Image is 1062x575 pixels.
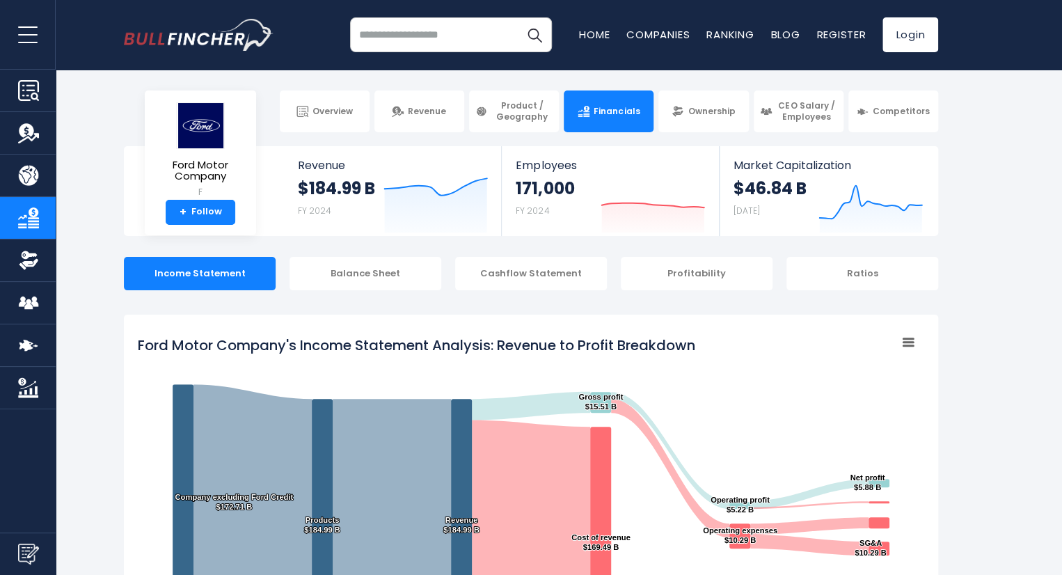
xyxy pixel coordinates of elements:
a: Financials [564,90,653,132]
span: Revenue [408,106,446,117]
text: Revenue $184.99 B [443,516,480,534]
text: Operating profit $5.22 B [711,496,770,514]
a: Register [816,27,866,42]
a: Home [579,27,610,42]
a: Competitors [848,90,938,132]
small: FY 2024 [516,205,549,216]
strong: 171,000 [516,178,574,199]
a: Product / Geography [469,90,559,132]
div: Profitability [621,257,772,290]
strong: + [180,206,187,219]
a: CEO Salary / Employees [754,90,843,132]
text: Products $184.99 B [304,516,340,534]
text: SG&A $10.29 B [855,539,886,557]
a: Employees 171,000 FY 2024 [502,146,718,236]
span: Ford Motor Company [156,159,245,182]
div: Balance Sheet [290,257,441,290]
span: Product / Geography [491,100,553,122]
a: Revenue $184.99 B FY 2024 [284,146,502,236]
span: Market Capitalization [734,159,923,172]
div: Ratios [786,257,938,290]
a: +Follow [166,200,235,225]
span: Revenue [298,159,488,172]
span: Competitors [873,106,930,117]
div: Cashflow Statement [455,257,607,290]
small: F [156,186,245,198]
img: bullfincher logo [124,19,274,51]
text: Operating expenses $10.29 B [703,526,777,544]
a: Ford Motor Company F [155,102,246,200]
a: Market Capitalization $46.84 B [DATE] [720,146,937,236]
a: Blog [770,27,800,42]
img: Ownership [18,250,39,271]
strong: $184.99 B [298,178,375,199]
a: Overview [280,90,370,132]
span: Overview [312,106,353,117]
span: Financials [594,106,640,117]
a: Login [882,17,938,52]
span: Ownership [688,106,735,117]
a: Companies [626,27,690,42]
text: Gross profit $15.51 B [578,393,623,411]
strong: $46.84 B [734,178,807,199]
button: Search [517,17,552,52]
text: Net profit $5.88 B [850,473,885,491]
div: Income Statement [124,257,276,290]
text: Company excluding Ford Credit $172.71 B [175,493,293,511]
a: Revenue [374,90,464,132]
a: Ownership [658,90,748,132]
a: Ranking [706,27,754,42]
a: Go to homepage [124,19,274,51]
small: [DATE] [734,205,760,216]
span: Employees [516,159,704,172]
small: FY 2024 [298,205,331,216]
tspan: Ford Motor Company's Income Statement Analysis: Revenue to Profit Breakdown [138,336,695,355]
text: Cost of revenue $169.49 B [571,533,631,551]
span: CEO Salary / Employees [776,100,837,122]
